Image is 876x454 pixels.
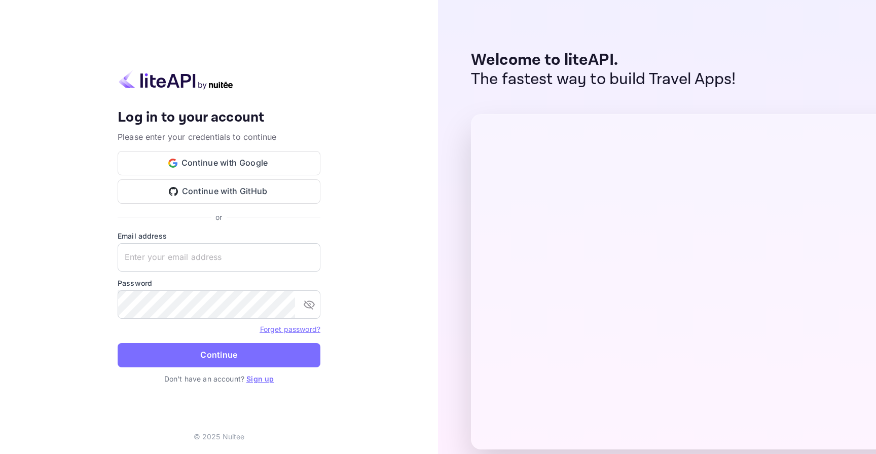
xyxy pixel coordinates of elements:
h4: Log in to your account [118,109,320,127]
p: or [215,212,222,222]
input: Enter your email address [118,243,320,272]
p: The fastest way to build Travel Apps! [471,70,736,89]
a: Sign up [246,374,274,383]
a: Forget password? [260,325,320,333]
label: Password [118,278,320,288]
button: Continue with Google [118,151,320,175]
p: Please enter your credentials to continue [118,131,320,143]
button: toggle password visibility [299,294,319,315]
p: Welcome to liteAPI. [471,51,736,70]
a: Forget password? [260,324,320,334]
button: Continue [118,343,320,367]
p: © 2025 Nuitee [194,431,245,442]
p: Don't have an account? [118,373,320,384]
button: Continue with GitHub [118,179,320,204]
label: Email address [118,231,320,241]
img: liteapi [118,70,234,90]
